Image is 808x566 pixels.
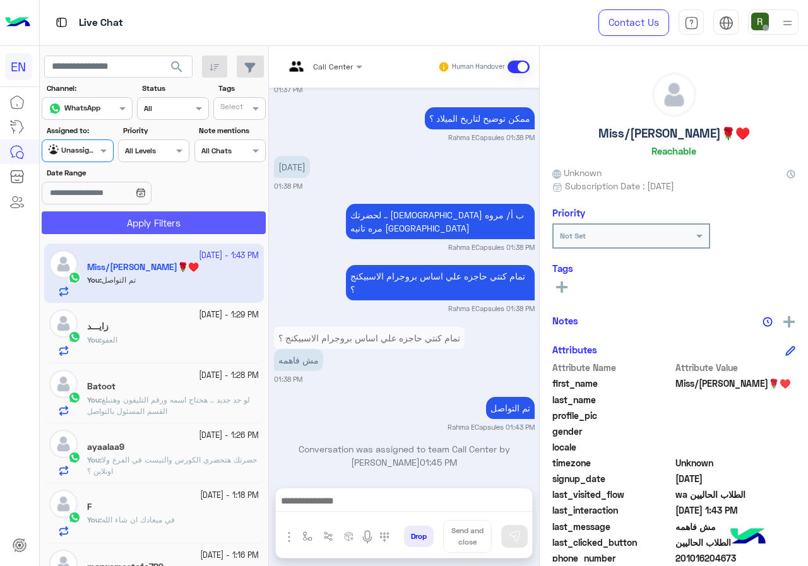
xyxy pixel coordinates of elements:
[5,53,32,80] div: EN
[404,526,434,547] button: Drop
[199,125,264,136] label: Note mentions
[49,309,78,338] img: defaultAdmin.png
[274,181,302,191] small: 01:38 PM
[783,316,795,327] img: add
[274,327,465,349] p: 9/10/2025, 1:38 PM
[87,395,250,416] span: لو حد جديد .. هحتاج اسمه ورقم التليفون وهنبلغ القسم المسئول بالتواصل
[448,242,535,252] small: Rahma ECapsules 01:38 PM
[87,395,102,404] b: :
[47,83,131,94] label: Channel:
[49,490,78,518] img: defaultAdmin.png
[552,377,673,390] span: first_name
[297,526,318,547] button: select flow
[675,361,796,374] span: Attribute Value
[651,145,696,156] h6: Reachable
[87,442,124,452] h5: ayaalaa9
[87,515,102,524] b: :
[68,451,81,464] img: WhatsApp
[87,335,102,345] b: :
[552,425,673,438] span: gender
[552,488,673,501] span: last_visited_flow
[675,551,796,565] span: 201016204673
[675,456,796,469] span: Unknown
[162,56,193,83] button: search
[87,321,109,332] h5: زايـــد
[5,9,30,36] img: Logo
[486,397,535,419] p: 9/10/2025, 1:43 PM
[282,529,297,545] img: send attachment
[218,101,243,115] div: Select
[448,422,535,432] small: Rahma ECapsules 01:43 PM
[49,370,78,398] img: defaultAdmin.png
[675,488,796,501] span: الطلاب الحاليين wa
[274,442,535,469] p: Conversation was assigned to team Call Center by [PERSON_NAME]
[285,61,308,82] img: teams.png
[751,13,769,30] img: userImage
[54,15,69,30] img: tab
[552,472,673,485] span: signup_date
[684,16,699,30] img: tab
[199,430,259,442] small: [DATE] - 1:26 PM
[218,83,264,94] label: Tags
[675,520,796,533] span: مش فاهمه
[318,526,339,547] button: Trigger scenario
[87,455,100,464] span: You
[87,335,100,345] span: You
[719,16,734,30] img: tab
[675,504,796,517] span: 2025-10-09T10:43:25.503Z
[379,532,389,542] img: make a call
[87,455,102,464] b: :
[763,317,773,327] img: notes
[346,204,535,239] p: 9/10/2025, 1:38 PM
[452,62,505,72] small: Human Handover
[552,456,673,469] span: timezone
[87,455,257,476] span: حضرتك هتحضري الكورس والتيست في الفرع ولا اونلاين ؟
[552,520,673,533] span: last_message
[47,125,112,136] label: Assigned to:
[274,85,302,95] small: 01:37 PM
[274,156,310,178] p: 9/10/2025, 1:38 PM
[87,395,100,404] span: You
[360,529,375,545] img: send voice note
[199,309,259,321] small: [DATE] - 1:29 PM
[425,107,535,129] p: 9/10/2025, 1:38 PM
[598,9,669,36] a: Contact Us
[68,331,81,343] img: WhatsApp
[726,516,770,560] img: hulul-logo.png
[274,374,302,384] small: 01:38 PM
[142,83,207,94] label: Status
[313,62,353,71] span: Call Center
[323,531,333,541] img: Trigger scenario
[346,265,535,300] p: 9/10/2025, 1:38 PM
[68,391,81,404] img: WhatsApp
[653,73,696,116] img: defaultAdmin.png
[552,440,673,454] span: locale
[675,472,796,485] span: 2025-10-09T10:23:53.086Z
[448,133,535,143] small: Rahma ECapsules 01:38 PM
[443,520,492,553] button: Send and close
[339,526,360,547] button: create order
[274,349,323,371] p: 9/10/2025, 1:38 PM
[565,179,674,192] span: Subscription Date : [DATE]
[68,511,81,524] img: WhatsApp
[420,457,457,468] span: 01:45 PM
[780,15,795,31] img: profile
[679,9,704,36] a: tab
[47,167,188,179] label: Date Range
[102,335,117,345] span: العفو
[199,370,259,382] small: [DATE] - 1:28 PM
[675,440,796,454] span: null
[552,393,673,406] span: last_name
[675,377,796,390] span: Miss/Merna🌹♥️
[552,166,602,179] span: Unknown
[79,15,123,32] p: Live Chat
[102,515,175,524] span: في ميعادك ان شاء الله
[552,409,673,422] span: profile_pic
[675,536,796,549] span: الطلاب الحاليين
[49,430,78,458] img: defaultAdmin.png
[302,531,312,541] img: select flow
[552,551,673,565] span: phone_number
[344,531,354,541] img: create order
[448,304,535,314] small: Rahma ECapsules 01:38 PM
[508,530,521,543] img: send message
